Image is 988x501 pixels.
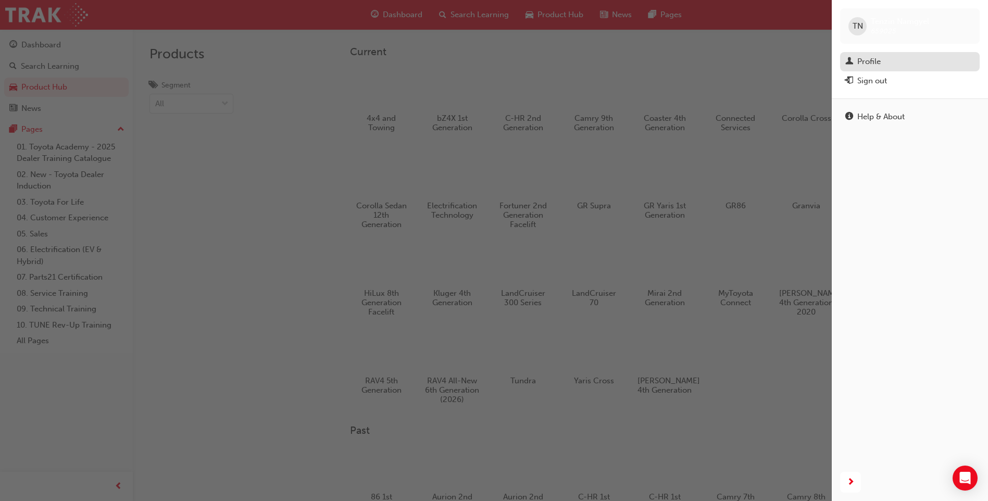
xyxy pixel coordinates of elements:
[857,75,887,87] div: Sign out
[847,476,855,489] span: next-icon
[871,17,929,26] span: Tenzin Namgyel
[853,20,863,32] span: TN
[871,27,896,35] span: 659025
[840,71,980,91] button: Sign out
[857,56,881,68] div: Profile
[840,107,980,127] a: Help & About
[845,112,853,122] span: info-icon
[845,77,853,86] span: exit-icon
[953,466,978,491] div: Open Intercom Messenger
[857,111,905,123] div: Help & About
[840,52,980,71] a: Profile
[845,57,853,67] span: man-icon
